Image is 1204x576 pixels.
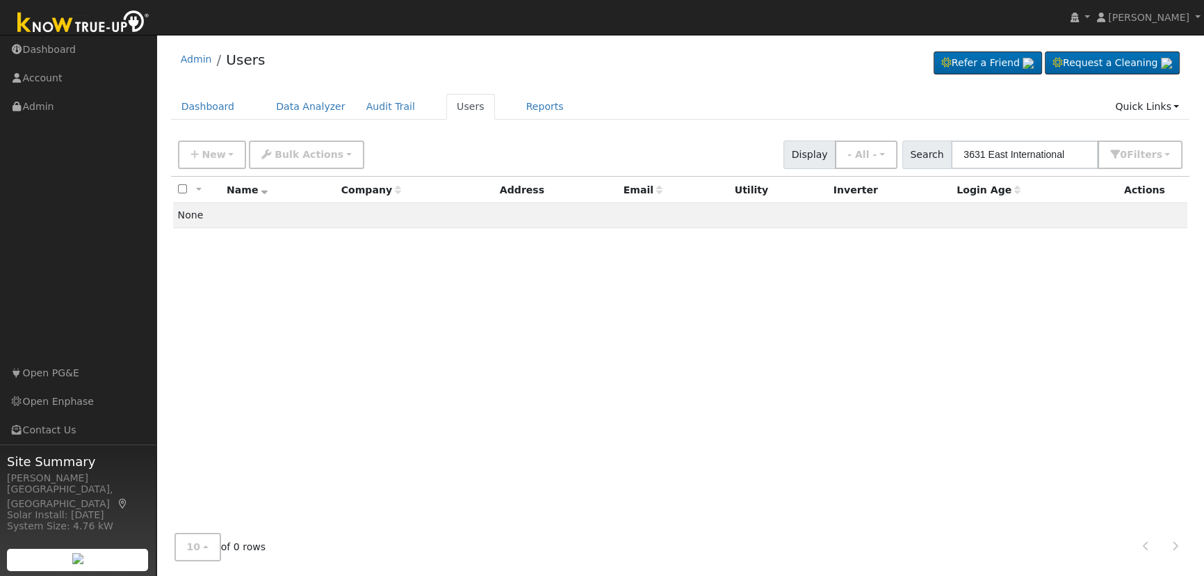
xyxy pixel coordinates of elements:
span: of 0 rows [174,533,266,561]
button: 10 [174,533,221,561]
a: Dashboard [171,94,245,120]
span: Filter [1127,149,1162,160]
span: [PERSON_NAME] [1108,12,1189,23]
span: s [1156,149,1162,160]
div: [PERSON_NAME] [7,471,149,486]
div: Utility [735,183,824,198]
button: 0Filters [1098,141,1182,169]
span: Display [783,141,836,169]
div: Address [500,183,614,198]
img: retrieve [1023,58,1034,69]
a: Users [226,51,265,68]
div: System Size: 4.76 kW [7,519,149,534]
a: Data Analyzer [266,94,356,120]
a: Admin [181,54,212,65]
a: Reports [516,94,574,120]
a: Quick Links [1105,94,1189,120]
span: Search [902,141,952,169]
a: Users [446,94,495,120]
span: 10 [187,541,201,552]
img: Know True-Up [10,8,156,39]
a: Request a Cleaning [1045,51,1180,75]
span: Days since last login [957,184,1020,195]
a: Map [117,498,129,509]
span: Company name [341,184,401,195]
span: Name [227,184,268,195]
td: None [173,203,1188,228]
span: Email [624,184,662,195]
div: Actions [1124,183,1182,198]
button: - All - [835,141,897,169]
img: retrieve [1161,58,1172,69]
span: New [202,149,225,160]
button: Bulk Actions [249,141,364,169]
a: Refer a Friend [934,51,1042,75]
a: Audit Trail [356,94,425,120]
input: Search [951,141,1098,169]
div: Solar Install: [DATE] [7,508,149,522]
img: retrieve [72,553,83,564]
span: Site Summary [7,452,149,471]
span: Bulk Actions [275,149,343,160]
button: New [178,141,247,169]
div: [GEOGRAPHIC_DATA], [GEOGRAPHIC_DATA] [7,482,149,511]
div: Inverter [833,183,947,198]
